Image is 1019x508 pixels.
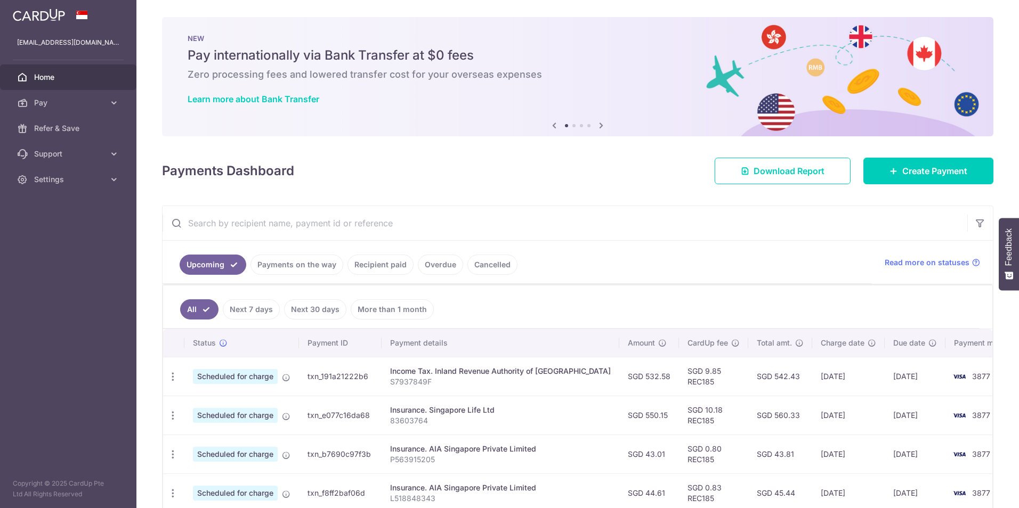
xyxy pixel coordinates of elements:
[351,299,434,319] a: More than 1 month
[972,449,990,458] span: 3877
[390,415,611,426] p: 83603764
[193,369,278,384] span: Scheduled for charge
[390,444,611,454] div: Insurance. AIA Singapore Private Limited
[679,435,748,473] td: SGD 0.80 REC185
[390,405,611,415] div: Insurance. Singapore Life Ltd
[972,372,990,381] span: 3877
[390,454,611,465] p: P563915205
[34,123,104,134] span: Refer & Save
[812,396,885,435] td: [DATE]
[812,357,885,396] td: [DATE]
[902,165,967,177] span: Create Payment
[688,338,728,348] span: CardUp fee
[382,329,619,357] th: Payment details
[748,435,812,473] td: SGD 43.81
[949,448,970,461] img: Bank Card
[193,408,278,423] span: Scheduled for charge
[467,255,517,275] a: Cancelled
[1004,228,1014,266] span: Feedback
[885,435,945,473] td: [DATE]
[347,255,414,275] a: Recipient paid
[885,257,980,268] a: Read more on statuses
[893,338,925,348] span: Due date
[13,9,65,21] img: CardUp
[999,218,1019,290] button: Feedback - Show survey
[972,488,990,497] span: 3877
[34,72,104,83] span: Home
[180,255,246,275] a: Upcoming
[188,34,968,43] p: NEW
[949,370,970,383] img: Bank Card
[390,493,611,504] p: L518848343
[188,47,968,64] h5: Pay internationally via Bank Transfer at $0 fees
[162,17,993,136] img: Bank transfer banner
[679,357,748,396] td: SGD 9.85 REC185
[188,68,968,81] h6: Zero processing fees and lowered transfer cost for your overseas expenses
[949,409,970,422] img: Bank Card
[188,94,319,104] a: Learn more about Bank Transfer
[619,435,679,473] td: SGD 43.01
[619,396,679,435] td: SGD 550.15
[180,299,219,319] a: All
[193,338,216,348] span: Status
[885,257,969,268] span: Read more on statuses
[754,165,824,177] span: Download Report
[299,396,382,435] td: txn_e077c16da68
[628,338,655,348] span: Amount
[193,486,278,501] span: Scheduled for charge
[299,435,382,473] td: txn_b7690c97f3b
[418,255,463,275] a: Overdue
[748,396,812,435] td: SGD 560.33
[34,97,104,108] span: Pay
[821,338,864,348] span: Charge date
[250,255,343,275] a: Payments on the way
[679,396,748,435] td: SGD 10.18 REC185
[162,161,294,181] h4: Payments Dashboard
[715,158,851,184] a: Download Report
[193,447,278,462] span: Scheduled for charge
[619,357,679,396] td: SGD 532.58
[390,482,611,493] div: Insurance. AIA Singapore Private Limited
[757,338,792,348] span: Total amt.
[748,357,812,396] td: SGD 542.43
[812,435,885,473] td: [DATE]
[34,149,104,159] span: Support
[223,299,280,319] a: Next 7 days
[17,37,119,48] p: [EMAIL_ADDRESS][DOMAIN_NAME]
[34,174,104,185] span: Settings
[299,357,382,396] td: txn_191a21222b6
[299,329,382,357] th: Payment ID
[284,299,346,319] a: Next 30 days
[885,357,945,396] td: [DATE]
[163,206,967,240] input: Search by recipient name, payment id or reference
[863,158,993,184] a: Create Payment
[972,411,990,420] span: 3877
[949,487,970,499] img: Bank Card
[390,366,611,376] div: Income Tax. Inland Revenue Authority of [GEOGRAPHIC_DATA]
[390,376,611,387] p: S7937849F
[885,396,945,435] td: [DATE]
